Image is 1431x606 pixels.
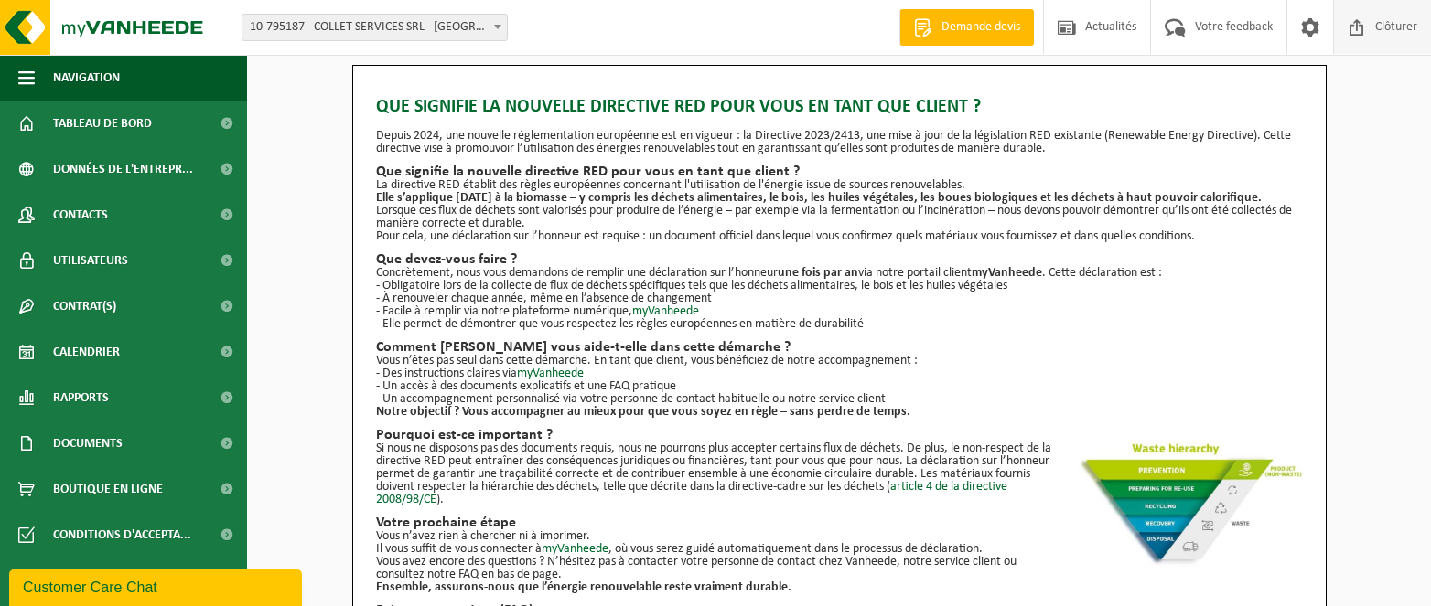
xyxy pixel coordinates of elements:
[9,566,306,606] iframe: chat widget
[242,15,507,40] span: 10-795187 - COLLET SERVICES SRL - WANZE
[972,266,1042,280] strong: myVanheede
[376,165,1303,179] h2: Que signifie la nouvelle directive RED pour vous en tant que client ?
[53,146,193,192] span: Données de l'entrepr...
[376,580,791,594] b: Ensemble, assurons-nous que l’énergie renouvelable reste vraiment durable.
[376,516,1303,530] h2: Votre prochaine étape
[376,556,1303,581] p: Vous avez encore des questions ? N’hésitez pas à contacter votre personne de contact chez Vanheed...
[376,205,1303,230] p: Lorsque ces flux de déchets sont valorisés pour produire de l’énergie – par exemple via la fermen...
[53,192,108,238] span: Contacts
[376,130,1303,155] p: Depuis 2024, une nouvelle réglementation européenne est en vigueur : la Directive 2023/2413, une ...
[376,318,1303,331] p: - Elle permet de démontrer que vous respectez les règles européennes en matière de durabilité
[53,420,123,466] span: Documents
[376,393,1303,406] p: - Un accompagnement personnalisé via votre personne de contact habituelle ou notre service client
[517,367,584,380] a: myVanheede
[542,542,608,556] a: myVanheede
[376,179,1303,192] p: La directive RED établit des règles européennes concernant l'utilisation de l'énergie issue de so...
[53,375,109,420] span: Rapports
[376,530,1303,556] p: Vous n’avez rien à chercher ni à imprimer. Il vous suffit de vous connecter à , où vous serez gui...
[376,380,1303,393] p: - Un accès à des documents explicatifs et une FAQ pratique
[376,292,1303,305] p: - À renouveler chaque année, même en l’absence de changement
[899,9,1034,46] a: Demande devis
[376,405,910,419] strong: Notre objectif ? Vous accompagner au mieux pour que vous soyez en règle – sans perdre de temps.
[53,55,120,101] span: Navigation
[376,428,1303,442] h2: Pourquoi est-ce important ?
[632,304,699,318] a: myVanheede
[53,466,163,512] span: Boutique en ligne
[53,238,128,283] span: Utilisateurs
[376,480,1007,506] a: article 4 de la directive 2008/98/CE
[53,101,152,146] span: Tableau de bord
[376,355,1303,367] p: Vous n’êtes pas seul dans cette démarche. En tant que client, vous bénéficiez de notre accompagne...
[376,340,1303,355] h2: Comment [PERSON_NAME] vous aide-t-elle dans cette démarche ?
[937,18,1025,37] span: Demande devis
[376,252,1303,267] h2: Que devez-vous faire ?
[53,283,116,329] span: Contrat(s)
[376,93,981,121] span: Que signifie la nouvelle directive RED pour vous en tant que client ?
[53,329,120,375] span: Calendrier
[376,367,1303,380] p: - Des instructions claires via
[778,266,858,280] strong: une fois par an
[376,305,1303,318] p: - Facile à remplir via notre plateforme numérique,
[53,512,191,558] span: Conditions d'accepta...
[376,191,1262,205] strong: Elle s’applique [DATE] à la biomasse – y compris les déchets alimentaires, le bois, les huiles vé...
[242,14,508,41] span: 10-795187 - COLLET SERVICES SRL - WANZE
[376,280,1303,292] p: - Obligatoire lors de la collecte de flux de déchets spécifiques tels que les déchets alimentaire...
[376,230,1303,243] p: Pour cela, une déclaration sur l’honneur est requise : un document officiel dans lequel vous conf...
[376,442,1303,506] p: Si nous ne disposons pas des documents requis, nous ne pourrons plus accepter certains flux de dé...
[376,267,1303,280] p: Concrètement, nous vous demandons de remplir une déclaration sur l’honneur via notre portail clie...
